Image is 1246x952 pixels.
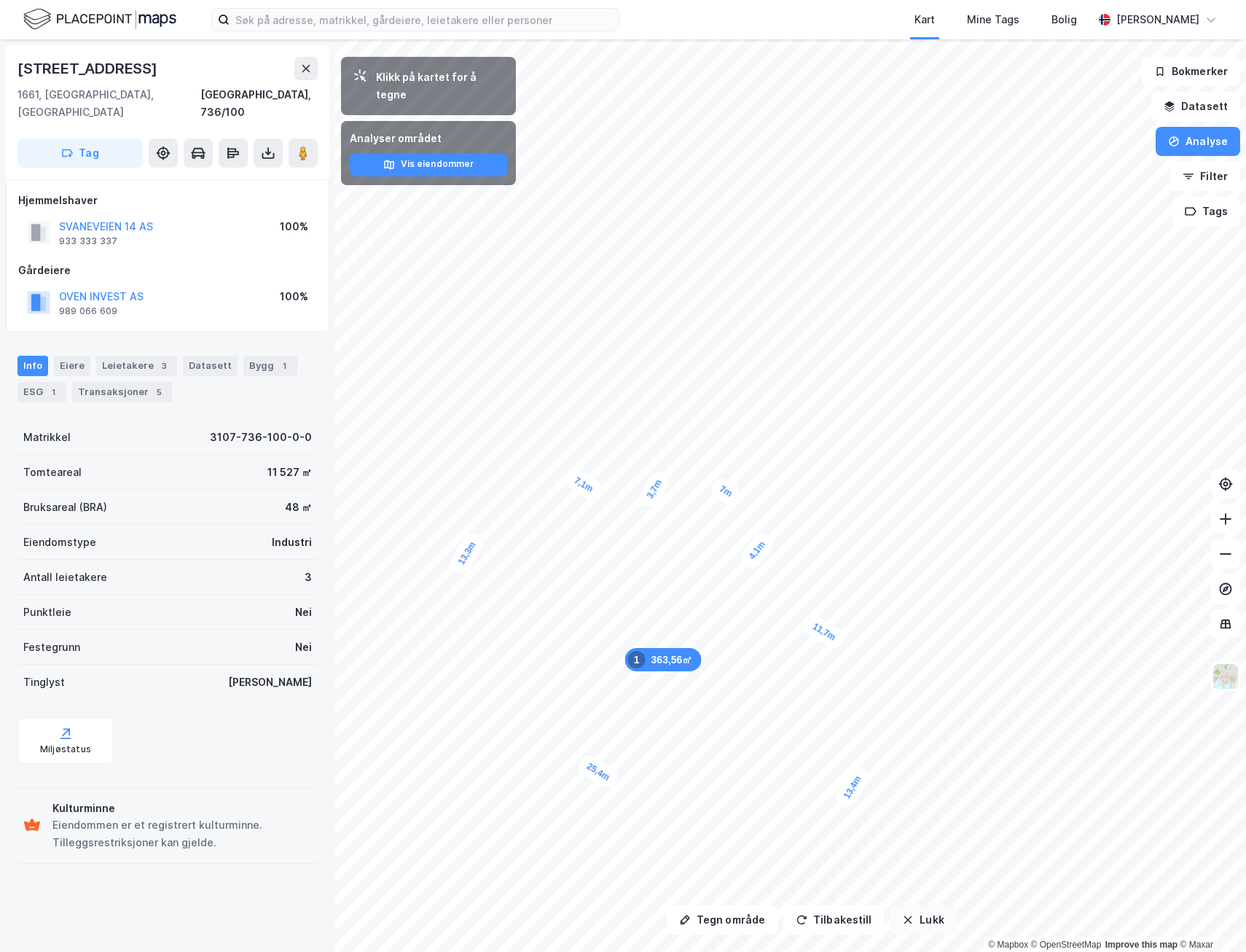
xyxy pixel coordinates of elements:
[17,356,48,376] div: Info
[40,744,91,755] div: Miljøstatus
[914,11,935,28] div: Kart
[280,288,308,305] div: 100%
[23,7,176,32] img: logo.f888ab2527a4732fd821a326f86c7f29.svg
[636,468,673,510] div: Map marker
[890,905,956,935] button: Lukk
[563,467,605,503] div: Map marker
[23,569,107,586] div: Antall leietakere
[1170,162,1240,191] button: Filter
[23,534,96,551] div: Eiendomstype
[23,429,71,446] div: Matrikkel
[737,529,777,571] div: Map marker
[1051,11,1077,28] div: Bolig
[23,499,107,516] div: Bruksareal (BRA)
[200,86,318,121] div: [GEOGRAPHIC_DATA], 736/100
[72,382,172,402] div: Transaksjoner
[46,385,60,399] div: 1
[18,192,317,209] div: Hjemmelshaver
[277,359,291,373] div: 1
[1151,92,1240,121] button: Datasett
[801,612,847,652] div: Map marker
[23,639,80,656] div: Festegrunn
[17,382,66,402] div: ESG
[228,674,312,691] div: [PERSON_NAME]
[833,764,872,811] div: Map marker
[625,648,702,671] div: Map marker
[230,9,619,31] input: Søk på adresse, matrikkel, gårdeiere, leietakere eller personer
[210,429,312,446] div: 3107-736-100-0-0
[18,262,317,279] div: Gårdeiere
[1142,57,1240,86] button: Bokmerker
[667,905,777,935] button: Tegn område
[17,138,143,168] button: Tag
[23,674,65,691] div: Tinglyst
[52,800,312,817] div: Kulturminne
[59,235,117,247] div: 933 333 337
[305,569,312,586] div: 3
[54,356,90,376] div: Eiere
[376,69,504,104] div: Klikk på kartet for å tegne
[295,604,312,621] div: Nei
[575,752,622,792] div: Map marker
[967,11,1019,28] div: Mine Tags
[152,385,166,399] div: 5
[988,940,1028,950] a: Mapbox
[1116,11,1199,28] div: [PERSON_NAME]
[272,534,312,551] div: Industri
[157,359,171,373] div: 3
[243,356,297,376] div: Bygg
[628,651,646,668] div: 1
[267,464,312,481] div: 11 527 ㎡
[52,816,312,851] div: Eiendommen er et registrert kulturminne. Tilleggsrestriksjoner kan gjelde.
[1156,127,1240,156] button: Analyse
[1172,197,1240,226] button: Tags
[350,153,507,176] button: Vis eiendommer
[96,356,177,376] div: Leietakere
[783,905,884,935] button: Tilbakestill
[1173,882,1246,952] iframe: Chat Widget
[59,305,117,317] div: 989 066 609
[280,218,308,235] div: 100%
[285,499,312,516] div: 48 ㎡
[23,464,82,481] div: Tomteareal
[1031,940,1102,950] a: OpenStreetMap
[1212,663,1239,690] img: Z
[708,475,744,508] div: Map marker
[447,530,487,577] div: Map marker
[1105,940,1178,950] a: Improve this map
[17,57,160,80] div: [STREET_ADDRESS]
[23,604,71,621] div: Punktleie
[295,639,312,656] div: Nei
[183,356,238,376] div: Datasett
[17,86,200,121] div: 1661, [GEOGRAPHIC_DATA], [GEOGRAPHIC_DATA]
[350,130,507,147] div: Analyser området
